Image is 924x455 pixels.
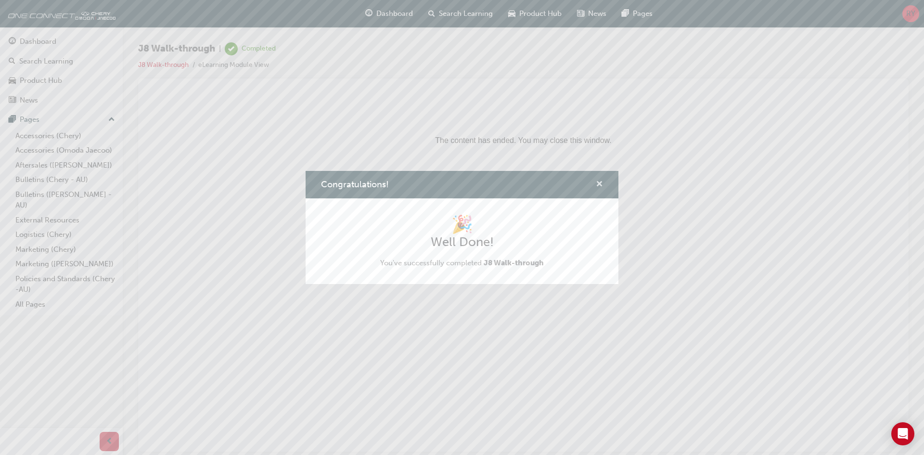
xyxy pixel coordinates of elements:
[596,181,603,189] span: cross-icon
[4,8,751,51] p: The content has ended. You may close this window.
[484,259,544,267] span: J8 Walk-through
[380,258,544,269] span: You've successfully completed
[596,179,603,191] button: cross-icon
[321,179,389,190] span: Congratulations!
[380,214,544,235] h1: 🎉
[306,171,618,284] div: Congratulations!
[891,422,914,445] div: Open Intercom Messenger
[380,234,544,250] h2: Well Done!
